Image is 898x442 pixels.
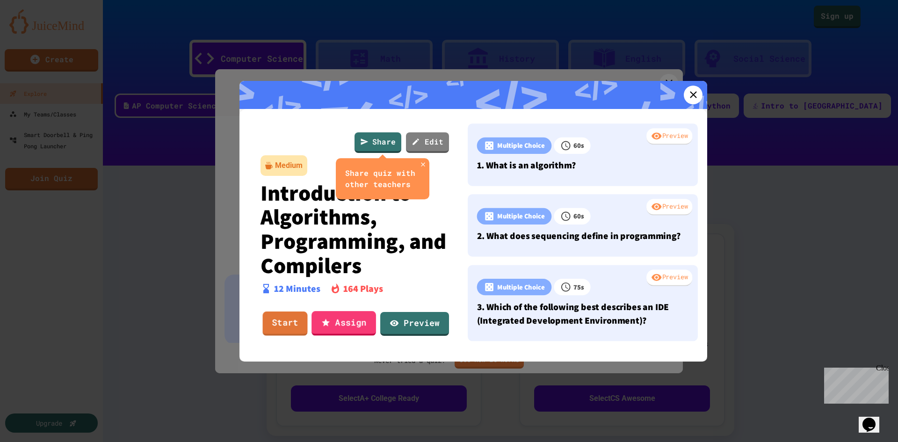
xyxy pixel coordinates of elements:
div: Medium [275,160,303,171]
a: Start [263,312,308,336]
p: 12 Minutes [274,282,320,296]
p: 60 s [573,140,584,151]
p: 1. What is an algorithm? [477,158,689,172]
p: Multiple Choice [497,211,545,221]
div: Share quiz with other teachers [345,167,420,190]
a: Assign [311,311,376,336]
a: Share [355,132,401,153]
p: Multiple Choice [497,140,545,151]
a: Preview [380,312,449,336]
iframe: chat widget [820,364,889,404]
div: Preview [646,128,692,145]
p: Multiple Choice [497,282,545,292]
p: Introduction to Algorithms, Programming, and Compilers [261,181,449,277]
p: 60 s [573,211,584,221]
p: 75 s [573,282,584,292]
p: 164 Plays [343,282,383,296]
div: Preview [646,199,692,216]
div: Preview [646,269,692,286]
div: Chat with us now!Close [4,4,65,59]
button: close [417,159,429,170]
p: 2. What does sequencing define in programming? [477,229,689,242]
iframe: chat widget [859,405,889,433]
a: Edit [406,132,449,153]
p: 3. Which of the following best describes an IDE (Integrated Development Environment)? [477,300,689,327]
